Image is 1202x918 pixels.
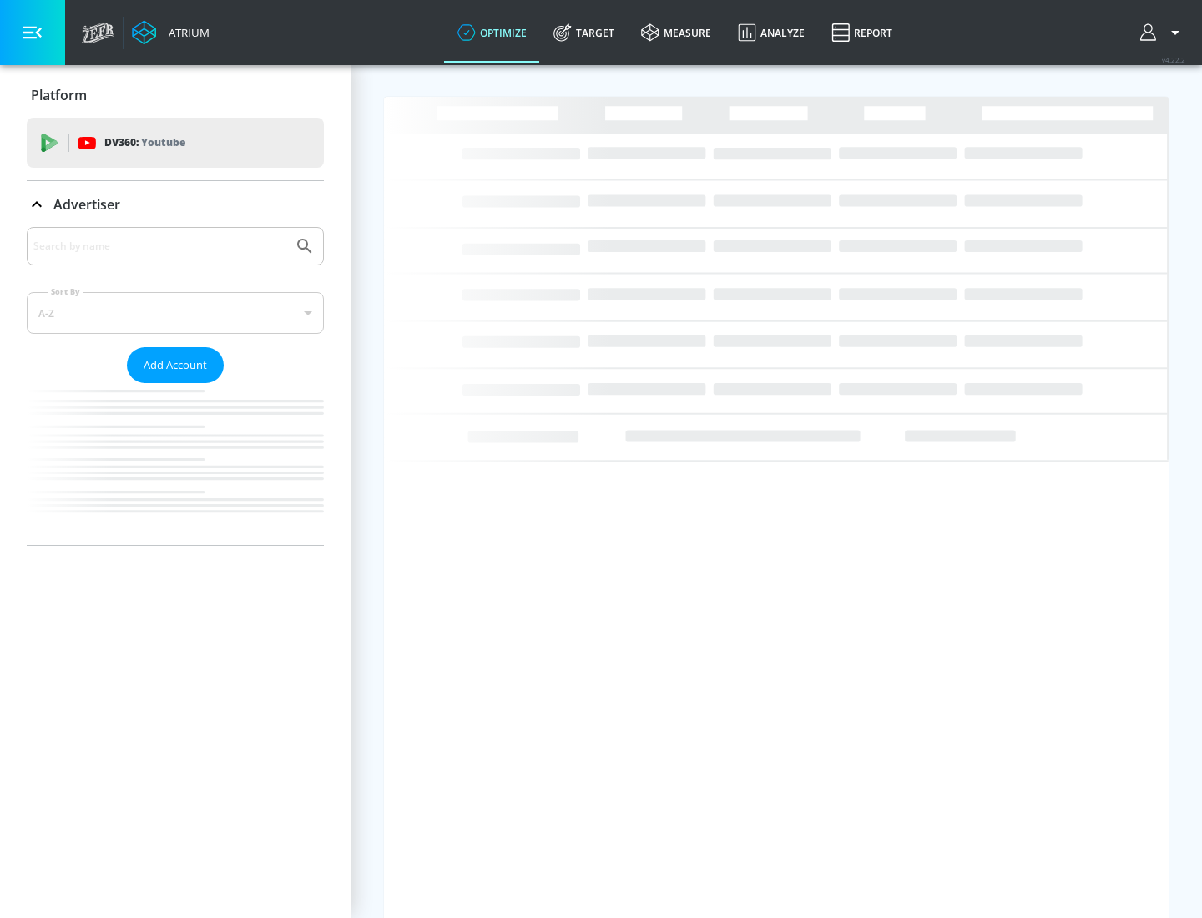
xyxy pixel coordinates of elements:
a: Analyze [725,3,818,63]
div: A-Z [27,292,324,334]
input: Search by name [33,235,286,257]
a: Atrium [132,20,210,45]
button: Add Account [127,347,224,383]
div: DV360: Youtube [27,118,324,168]
p: Youtube [141,134,185,151]
a: Target [540,3,628,63]
p: Platform [31,86,87,104]
nav: list of Advertiser [27,383,324,545]
a: optimize [444,3,540,63]
label: Sort By [48,286,83,297]
p: Advertiser [53,195,120,214]
p: DV360: [104,134,185,152]
span: v 4.22.2 [1162,55,1185,64]
a: Report [818,3,906,63]
div: Platform [27,72,324,119]
span: Add Account [144,356,207,375]
a: measure [628,3,725,63]
div: Atrium [162,25,210,40]
div: Advertiser [27,227,324,545]
div: Advertiser [27,181,324,228]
